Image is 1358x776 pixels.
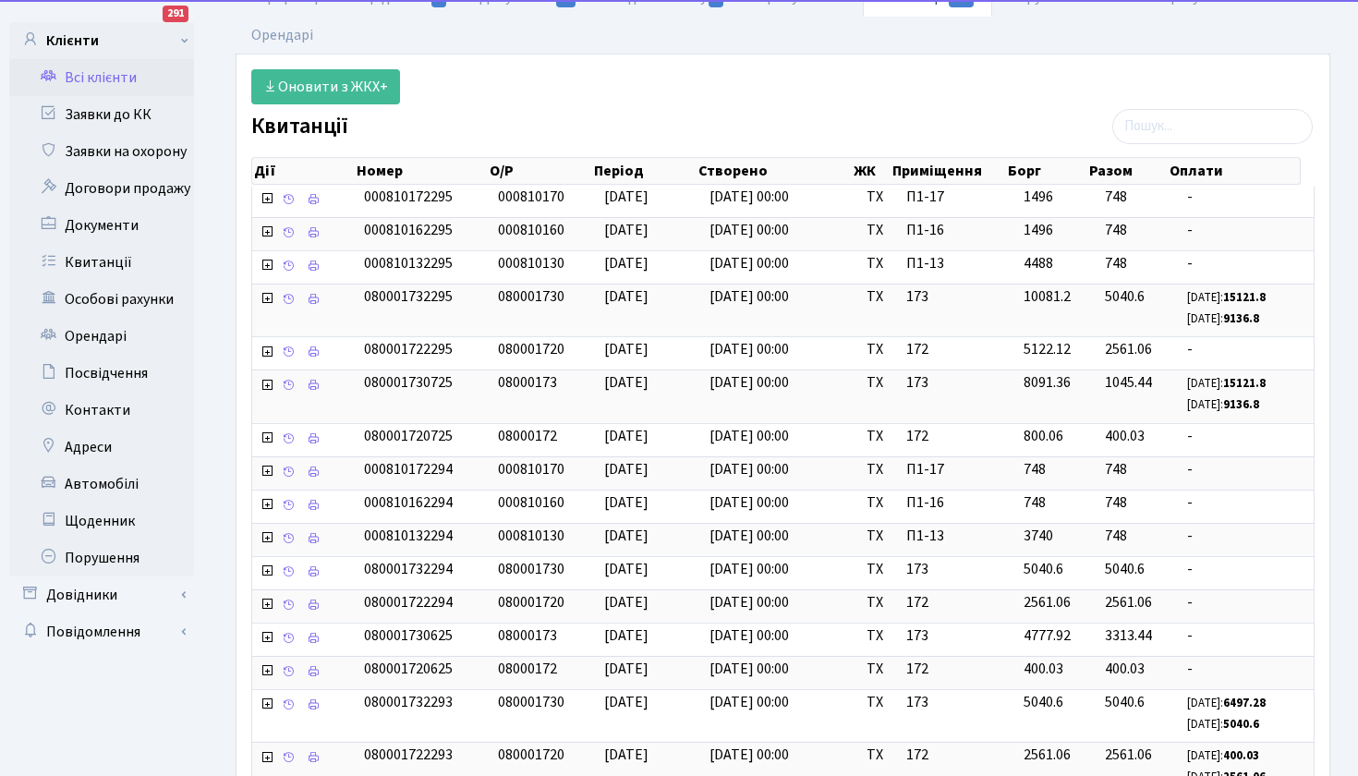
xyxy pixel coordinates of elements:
[364,220,453,240] span: 000810162295
[1187,716,1259,733] small: [DATE]:
[1024,745,1071,765] span: 2561.06
[163,6,188,22] div: 291
[906,220,1009,241] span: П1-16
[9,281,194,318] a: Особові рахунки
[604,459,649,479] span: [DATE]
[1187,375,1266,392] small: [DATE]:
[9,22,194,59] a: Клієнти
[1105,745,1152,765] span: 2561.06
[1024,339,1071,359] span: 5122.12
[906,625,1009,647] span: 173
[906,659,1009,680] span: 172
[906,692,1009,713] span: 173
[9,133,194,170] a: Заявки на охорону
[604,559,649,579] span: [DATE]
[867,253,891,274] span: ТХ
[498,526,564,546] span: 000810130
[604,253,649,273] span: [DATE]
[1105,625,1152,646] span: 3313.44
[1105,339,1152,359] span: 2561.06
[9,613,194,650] a: Повідомлення
[9,429,194,466] a: Адреси
[867,339,891,360] span: ТХ
[236,16,329,55] a: Орендарі
[604,526,649,546] span: [DATE]
[498,592,564,612] span: 080001720
[364,492,453,513] span: 000810162294
[1223,289,1266,306] b: 15121.8
[906,559,1009,580] span: 173
[604,745,649,765] span: [DATE]
[709,659,789,679] span: [DATE] 00:00
[867,187,891,208] span: ТХ
[498,187,564,207] span: 000810170
[9,540,194,576] a: Порушення
[1187,492,1306,514] span: -
[709,286,789,307] span: [DATE] 00:00
[1024,459,1046,479] span: 748
[1024,492,1046,513] span: 748
[906,592,1009,613] span: 172
[891,158,1007,184] th: Приміщення
[364,426,453,446] span: 080001720725
[364,339,453,359] span: 080001722295
[709,592,789,612] span: [DATE] 00:00
[1087,158,1168,184] th: Разом
[498,745,564,765] span: 080001720
[906,286,1009,308] span: 173
[1112,109,1313,144] input: Пошук...
[252,158,355,184] th: Дії
[906,526,1009,547] span: П1-13
[1105,253,1127,273] span: 748
[364,745,453,765] span: 080001722293
[867,220,891,241] span: ТХ
[852,158,891,184] th: ЖК
[1024,526,1053,546] span: 3740
[498,459,564,479] span: 000810170
[709,253,789,273] span: [DATE] 00:00
[906,187,1009,208] span: П1-17
[906,492,1009,514] span: П1-16
[709,187,789,207] span: [DATE] 00:00
[1024,559,1063,579] span: 5040.6
[1223,695,1266,711] b: 6497.28
[867,426,891,447] span: ТХ
[697,158,852,184] th: Створено
[1024,372,1071,393] span: 8091.36
[9,207,194,244] a: Документи
[1187,695,1266,711] small: [DATE]:
[1187,459,1306,480] span: -
[709,492,789,513] span: [DATE] 00:00
[709,559,789,579] span: [DATE] 00:00
[498,625,557,646] span: 08000173
[867,592,891,613] span: ТХ
[867,526,891,547] span: ТХ
[1105,220,1127,240] span: 748
[364,592,453,612] span: 080001722294
[364,286,453,307] span: 080001732295
[364,659,453,679] span: 080001720625
[709,339,789,359] span: [DATE] 00:00
[604,625,649,646] span: [DATE]
[498,253,564,273] span: 000810130
[1024,426,1063,446] span: 800.06
[1187,187,1306,208] span: -
[1187,526,1306,547] span: -
[1187,559,1306,580] span: -
[709,625,789,646] span: [DATE] 00:00
[1187,310,1259,327] small: [DATE]:
[709,220,789,240] span: [DATE] 00:00
[251,69,400,104] a: Оновити з ЖКХ+
[867,692,891,713] span: ТХ
[604,659,649,679] span: [DATE]
[1105,592,1152,612] span: 2561.06
[1187,426,1306,447] span: -
[604,592,649,612] span: [DATE]
[1024,253,1053,273] span: 4488
[1024,286,1071,307] span: 10081.2
[1024,220,1053,240] span: 1496
[604,372,649,393] span: [DATE]
[906,339,1009,360] span: 172
[709,459,789,479] span: [DATE] 00:00
[9,96,194,133] a: Заявки до КК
